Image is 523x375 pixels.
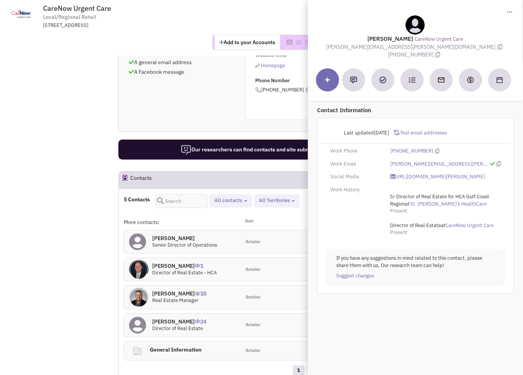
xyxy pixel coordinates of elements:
button: All contacts [212,197,249,205]
span: Local/Regional Retail [43,13,96,21]
h4: [PERSON_NAME] [152,262,217,269]
span: [PHONE_NUMBER] [388,51,442,58]
span: 24 [195,312,206,325]
a: St. [PERSON_NAME]’s HealthCare [410,201,486,208]
span: Present [390,229,407,236]
img: Create a deal [467,76,474,84]
p: If you have any suggestions in mind related to this contact, please share them with us, Our resea... [336,255,495,269]
a: Suggest changes [336,272,374,280]
p: A Facebook message [129,68,236,76]
a: CareNow Urgent Care [445,222,494,229]
p: A general email address [129,58,236,66]
img: Please add to your accounts [296,39,302,45]
img: ciG-h3G7zEG64C5GpxizUw.png [129,260,148,279]
div: Work Email [325,161,385,168]
span: Test email addresses [399,129,447,136]
span: CareNow Urgent Care [43,4,111,13]
button: All Territories [257,197,297,205]
a: Homepage [255,62,285,69]
div: Role [240,218,299,226]
span: Homepage [261,62,285,69]
span: Sr Director of Real Estate for HCA Gulf Coast Region [390,193,489,207]
h4: [PERSON_NAME] [152,318,206,325]
p: Phone Number [255,77,352,85]
img: icon-UserInteraction.png [195,264,200,267]
span: Senior Director of Operations [152,242,217,248]
div: Last updated [325,126,394,140]
h4: 5 Contacts [124,196,150,203]
span: at [390,193,489,207]
h4: [PERSON_NAME] [152,235,217,242]
img: Schedule a Meeting [496,77,503,83]
a: [PHONE_NUMBER] [390,148,433,155]
span: Retailer [245,239,260,245]
span: at [390,222,494,229]
img: clarity_building-linegeneral.png [132,346,142,356]
a: [URL][DOMAIN_NAME][PERSON_NAME] [390,173,485,181]
div: Work Phone [325,148,385,155]
span: [PHONE_NUMBER] [255,86,310,93]
span: [DATE] [374,129,389,136]
img: icon-researcher-20.png [181,144,191,155]
img: Add a Task [379,76,386,83]
h4: [PERSON_NAME] [152,290,206,297]
div: Work History [325,186,385,194]
img: icon-UserInteraction.png [195,319,200,323]
span: 10 [195,284,206,297]
span: Retailer [245,294,260,300]
h2: Contacts [130,171,152,188]
div: More contacts: [124,218,241,226]
a: [PERSON_NAME][EMAIL_ADDRESS][PERSON_NAME][DOMAIN_NAME] [390,161,487,168]
a: CareNow Urgent Care [414,36,463,43]
button: Add to your Accounts [214,35,280,50]
span: All contacts [214,197,242,204]
span: Director of Real Estate [390,222,441,229]
span: Director of Real Estate - HCA [152,269,217,276]
img: reachlinkicon.png [255,63,260,68]
img: Add a note [350,76,357,83]
img: OEev96BGQkuSpx9dYLVo_A.png [129,288,148,307]
span: All Territories [259,197,290,204]
input: Search [155,194,208,208]
img: icon-UserInteraction.png [195,292,200,295]
img: teammate.png [405,15,425,35]
img: icon-phone.png [255,87,261,93]
span: Retailer [245,322,260,328]
span: Our researchers can find contacts and site submission requirements [181,146,360,153]
div: [STREET_ADDRESS] [43,22,244,29]
span: [PERSON_NAME][EMAIL_ADDRESS][PERSON_NAME][DOMAIN_NAME] [326,43,504,50]
span: Retailer [245,267,260,273]
span: Retailer [245,348,260,354]
span: Director of Real Estate [152,325,203,332]
div: Territories [299,218,357,226]
span: Real Estate Manager [152,297,199,304]
span: 1 [195,257,203,269]
img: Please add to your accounts [305,39,311,45]
lable: [PERSON_NAME] [367,35,413,42]
p: Contact Information [317,106,514,114]
img: Send an email [437,76,445,84]
span: Present [390,207,407,214]
img: Subscribe to a cadence [408,76,415,83]
div: Social Media [325,173,385,181]
h4: General Information [147,341,227,358]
